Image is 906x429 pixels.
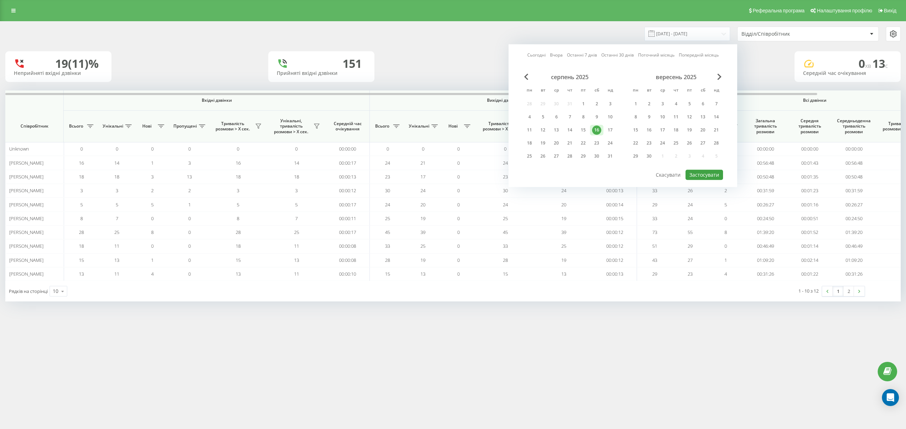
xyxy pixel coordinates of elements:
div: вт 5 серп 2025 р. [536,112,550,122]
span: Нові [444,123,462,129]
span: 1 [151,160,154,166]
span: 0 [859,56,872,71]
div: 4 [525,112,534,122]
abbr: неділя [711,86,722,96]
div: сб 30 серп 2025 р. [590,151,603,161]
span: Тривалість розмови > Х сек. [480,121,520,132]
div: 12 [538,125,547,135]
div: вт 30 вер 2025 р. [642,151,656,161]
div: 24 [658,139,667,148]
div: нд 31 серп 2025 р. [603,151,617,161]
abbr: понеділок [630,86,641,96]
div: пн 15 вер 2025 р. [629,125,642,135]
td: 00:00:00 [832,142,876,156]
div: 10 [53,288,58,295]
td: 00:00:17 [326,198,370,211]
td: 00:00:17 [326,156,370,170]
div: вт 23 вер 2025 р. [642,138,656,148]
a: Сьогодні [527,52,546,59]
td: 00:00:13 [326,170,370,184]
td: 00:00:13 [593,184,637,198]
div: 15 [579,125,588,135]
td: 00:00:00 [743,142,787,156]
div: 2 [592,99,601,108]
a: 2 [843,286,854,296]
span: 13 [187,174,192,180]
div: 29 [579,152,588,161]
td: 00:01:52 [787,225,832,239]
td: 00:24:50 [832,212,876,225]
abbr: четвер [671,86,681,96]
div: 14 [565,125,574,135]
div: сб 20 вер 2025 р. [696,125,710,135]
div: 5 [685,99,694,108]
span: 2 [151,187,154,194]
span: 18 [114,174,119,180]
div: 8 [631,112,640,122]
span: 0 [457,174,460,180]
div: 7 [565,112,574,122]
span: Унікальні [103,123,123,129]
span: Unknown [9,146,29,152]
span: 20 [420,201,425,208]
span: Всього [67,123,85,129]
div: пт 26 вер 2025 р. [683,138,696,148]
span: 2 [724,187,727,194]
span: 0 [151,215,154,222]
span: 3 [295,187,298,194]
span: 3 [80,187,83,194]
abbr: середа [551,86,562,96]
div: 3 [606,99,615,108]
span: 0 [457,201,460,208]
div: вт 16 вер 2025 р. [642,125,656,135]
span: [PERSON_NAME] [9,160,44,166]
span: Співробітник [11,123,57,129]
div: ср 10 вер 2025 р. [656,112,669,122]
div: 28 [712,139,721,148]
span: 7 [295,215,298,222]
div: 30 [644,152,654,161]
td: 00:00:15 [593,212,637,225]
td: 00:00:14 [593,198,637,211]
span: 18 [79,174,84,180]
abbr: неділя [605,86,615,96]
span: 8 [151,229,154,235]
abbr: субота [698,86,708,96]
div: пт 19 вер 2025 р. [683,125,696,135]
div: ср 3 вер 2025 р. [656,99,669,109]
div: сб 6 вер 2025 р. [696,99,710,109]
div: 29 [631,152,640,161]
td: 00:01:16 [787,198,832,211]
div: 9 [592,112,601,122]
abbr: вівторок [644,86,654,96]
span: 19 [420,215,425,222]
div: 8 [579,112,588,122]
div: вт 2 вер 2025 р. [642,99,656,109]
div: 20 [552,139,561,148]
span: c [885,62,888,70]
td: 00:00:12 [326,184,370,198]
div: 17 [606,125,615,135]
div: 27 [698,139,707,148]
div: 13 [552,125,561,135]
div: чт 4 вер 2025 р. [669,99,683,109]
div: 19 (11)% [55,57,99,70]
span: [PERSON_NAME] [9,187,44,194]
div: 23 [592,139,601,148]
div: 1 [579,99,588,108]
div: ср 24 вер 2025 р. [656,138,669,148]
span: 14 [294,160,299,166]
td: 00:56:48 [832,156,876,170]
div: пн 18 серп 2025 р. [523,138,536,148]
div: 16 [644,125,654,135]
span: 20 [561,201,566,208]
span: 0 [295,146,298,152]
span: 3 [116,187,118,194]
span: 24 [503,201,508,208]
span: 24 [420,187,425,194]
div: ср 13 серп 2025 р. [550,125,563,135]
div: нд 17 серп 2025 р. [603,125,617,135]
td: 00:01:23 [787,184,832,198]
span: Середній час очікування [331,121,364,132]
span: 33 [652,187,657,194]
